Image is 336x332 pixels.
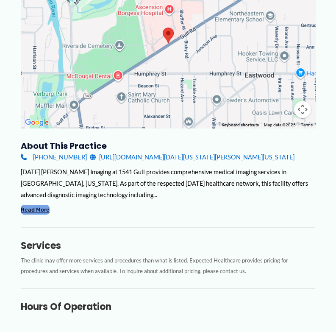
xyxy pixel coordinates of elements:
[21,240,315,252] h3: Services
[21,301,315,313] h3: Hours of Operation
[90,151,294,163] a: [URL][DOMAIN_NAME][DATE][US_STATE][PERSON_NAME][US_STATE]
[301,123,313,127] a: Terms (opens in new tab)
[21,255,315,276] p: The clinic may offer more services and procedures than what is listed. Expected Healthcare provid...
[21,140,315,151] h3: About this practice
[21,166,315,201] div: [DATE] [PERSON_NAME] Imaging at 1541 Gull provides comprehensive medical imaging services in [GEO...
[222,122,259,128] button: Keyboard shortcuts
[23,117,51,128] img: Google
[23,117,51,128] a: Open this area in Google Maps (opens a new window)
[264,123,296,127] span: Map data ©2025
[21,151,86,163] a: [PHONE_NUMBER]
[21,205,50,215] button: Read More
[294,101,311,118] button: Map camera controls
